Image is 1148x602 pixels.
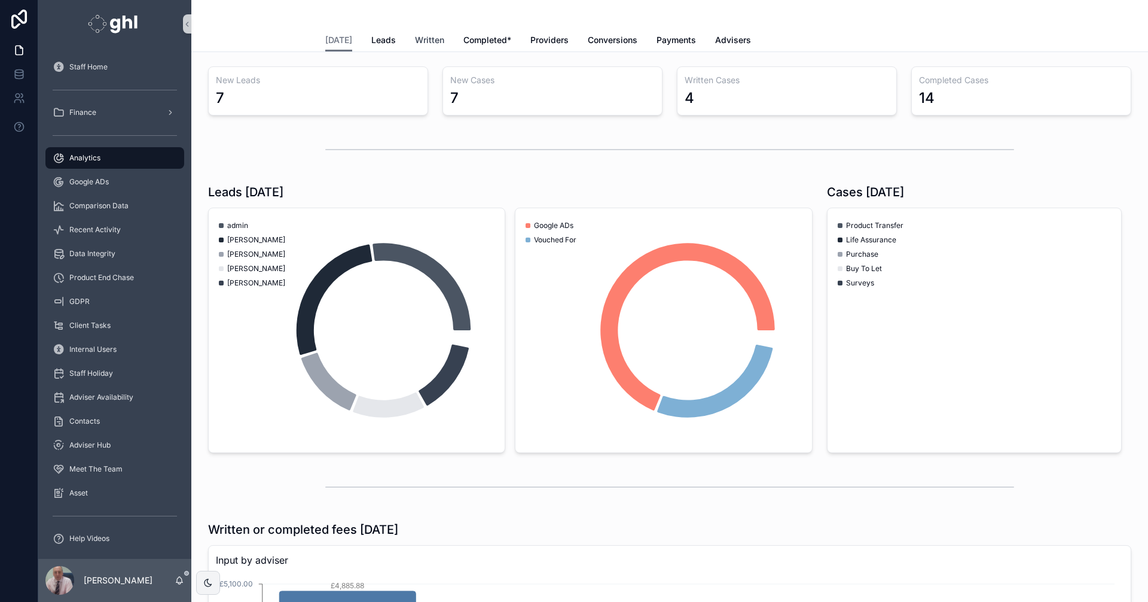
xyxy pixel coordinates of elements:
[45,528,184,549] a: Help Videos
[69,464,123,474] span: Meet The Team
[69,369,113,378] span: Staff Holiday
[846,221,903,230] span: Product Transfer
[45,482,184,504] a: Asset
[45,434,184,456] a: Adviser Hub
[227,221,248,230] span: admin
[69,345,117,354] span: Internal Users
[45,291,184,312] a: GDPR
[45,363,184,384] a: Staff Holiday
[827,184,904,200] h1: Cases [DATE]
[657,34,696,46] span: Payments
[450,74,655,86] h3: New Cases
[45,147,184,169] a: Analytics
[45,243,184,264] a: Data Integrity
[45,458,184,480] a: Meet The Team
[69,108,96,117] span: Finance
[45,387,184,408] a: Adviser Availability
[69,297,90,306] span: GDPR
[523,215,804,445] div: chart
[588,29,637,53] a: Conversions
[216,89,224,108] div: 7
[530,34,569,46] span: Providers
[45,195,184,217] a: Comparison Data
[715,29,751,53] a: Advisers
[227,278,285,288] span: [PERSON_NAME]
[216,553,1123,567] span: Input by adviser
[45,339,184,360] a: Internal Users
[45,267,184,288] a: Product End Chase
[371,34,396,46] span: Leads
[216,215,497,445] div: chart
[227,235,285,245] span: [PERSON_NAME]
[534,221,573,230] span: Google ADs
[69,416,100,426] span: Contacts
[69,177,109,187] span: Google ADs
[463,29,511,53] a: Completed*
[69,225,121,235] span: Recent Activity
[835,215,1114,445] div: chart
[919,74,1123,86] h3: Completed Cases
[534,235,576,245] span: Vouched For
[88,14,141,34] img: App logo
[530,29,569,53] a: Providers
[715,34,751,46] span: Advisers
[846,250,878,259] span: Purchase
[657,29,696,53] a: Payments
[69,201,129,211] span: Comparison Data
[45,102,184,123] a: Finance
[371,29,396,53] a: Leads
[208,521,398,538] h1: Written or completed fees [DATE]
[846,235,896,245] span: Life Assurance
[69,534,109,543] span: Help Videos
[588,34,637,46] span: Conversions
[69,153,100,163] span: Analytics
[415,34,444,46] span: Written
[919,89,935,108] div: 14
[69,62,108,72] span: Staff Home
[45,56,184,78] a: Staff Home
[415,29,444,53] a: Written
[450,89,459,108] div: 7
[69,273,134,282] span: Product End Chase
[45,171,184,193] a: Google ADs
[45,219,184,241] a: Recent Activity
[219,579,253,588] tspan: £5,100.00
[325,29,352,52] a: [DATE]
[846,278,874,288] span: Surveys
[227,264,285,273] span: [PERSON_NAME]
[325,34,352,46] span: [DATE]
[69,440,111,450] span: Adviser Hub
[208,184,283,200] h1: Leads [DATE]
[69,488,88,498] span: Asset
[685,89,694,108] div: 4
[45,411,184,432] a: Contacts
[69,249,115,259] span: Data Integrity
[331,581,364,590] tspan: £4,885.88
[227,250,285,259] span: [PERSON_NAME]
[69,321,111,330] span: Client Tasks
[846,264,882,273] span: Buy To Let
[38,48,191,559] div: scrollable content
[463,34,511,46] span: Completed*
[45,315,184,336] a: Client Tasks
[216,74,420,86] h3: New Leads
[69,393,133,402] span: Adviser Availability
[685,74,889,86] h3: Written Cases
[84,574,152,586] p: [PERSON_NAME]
